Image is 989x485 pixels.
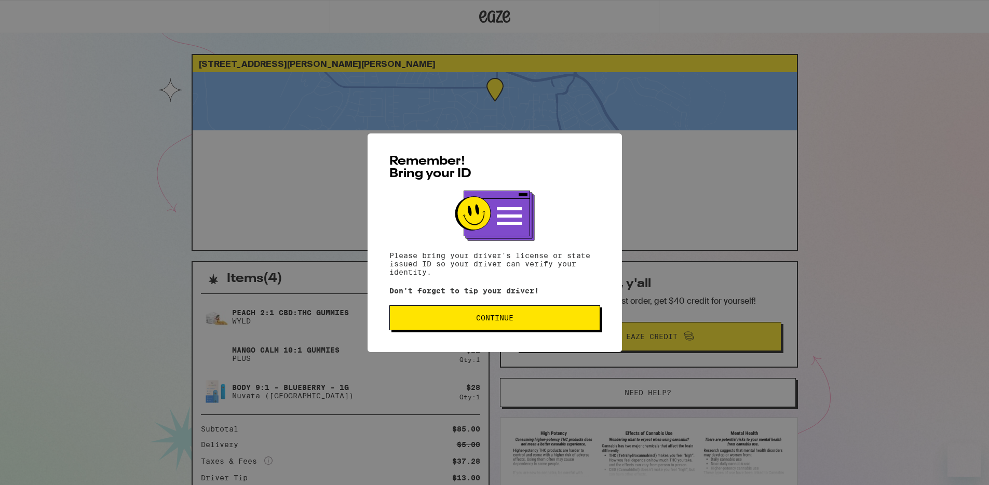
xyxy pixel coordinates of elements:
[476,314,513,321] span: Continue
[389,305,600,330] button: Continue
[947,443,981,477] iframe: Button to launch messaging window
[389,287,600,295] p: Don't forget to tip your driver!
[389,251,600,276] p: Please bring your driver's license or state issued ID so your driver can verify your identity.
[389,155,471,180] span: Remember! Bring your ID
